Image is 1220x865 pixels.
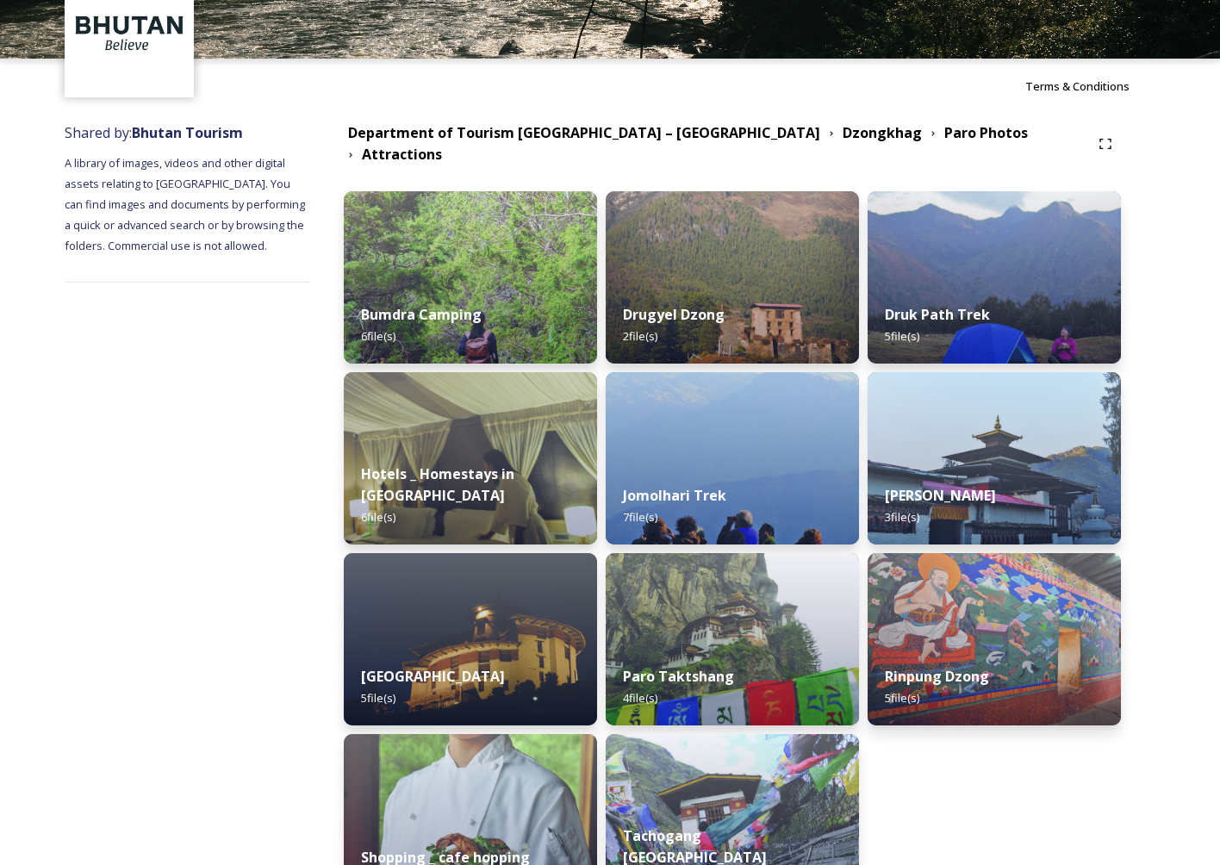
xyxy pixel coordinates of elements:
[361,464,514,505] strong: Hotels _ Homestays in [GEOGRAPHIC_DATA]
[65,155,308,253] span: A library of images, videos and other digital assets relating to [GEOGRAPHIC_DATA]. You can find ...
[623,509,657,525] span: 7 file(s)
[606,372,859,545] img: jomolhari1.jpg
[885,328,919,344] span: 5 file(s)
[132,123,243,142] strong: Bhutan Tourism
[623,667,734,686] strong: Paro Taktshang
[1025,76,1155,96] a: Terms & Conditions
[361,509,395,525] span: 6 file(s)
[361,328,395,344] span: 6 file(s)
[944,123,1028,142] strong: Paro Photos
[868,191,1121,364] img: drukpath3.jpg
[606,553,859,725] img: taktshang4.jpg
[361,667,505,686] strong: [GEOGRAPHIC_DATA]
[361,690,395,706] span: 5 file(s)
[344,191,597,364] img: bumdra6.jpg
[362,145,442,164] strong: Attractions
[348,123,820,142] strong: Department of Tourism [GEOGRAPHIC_DATA] – [GEOGRAPHIC_DATA]
[885,509,919,525] span: 3 file(s)
[885,667,989,686] strong: Rinpung Dzong
[623,328,657,344] span: 2 file(s)
[623,690,657,706] span: 4 file(s)
[885,486,996,505] strong: [PERSON_NAME]
[623,486,726,505] strong: Jomolhari Trek
[885,690,919,706] span: 5 file(s)
[344,553,597,725] img: museum4.jpg
[843,123,922,142] strong: Dzongkhag
[885,305,990,324] strong: Druk Path Trek
[606,191,859,364] img: Drugyel%2520Dzong2.jpg
[361,305,482,324] strong: Bumdra Camping
[868,372,1121,545] img: kyichu3.jpg
[65,123,243,142] span: Shared by:
[623,305,725,324] strong: Drugyel Dzong
[1025,78,1130,94] span: Terms & Conditions
[344,372,597,545] img: HH6.jpg
[868,553,1121,725] img: rinpung5.jpg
